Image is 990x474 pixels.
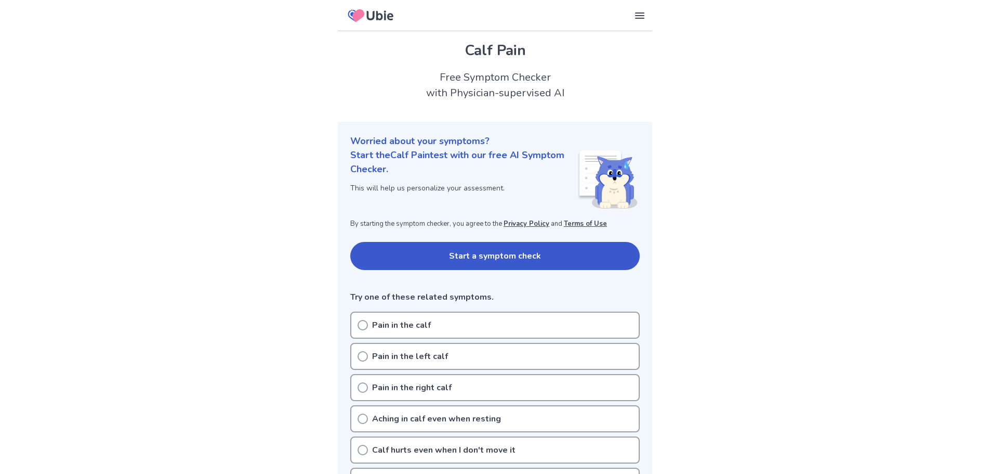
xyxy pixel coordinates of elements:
[372,413,501,425] p: Aching in calf even when resting
[350,219,640,229] p: By starting the symptom checker, you agree to the and
[350,148,577,176] p: Start the Calf Pain test with our free AI Symptom Checker.
[350,183,577,194] p: This will help us personalize your assessment.
[338,70,652,101] h2: Free Symptom Checker with Physician-supervised AI
[372,350,448,363] p: Pain in the left calf
[577,150,638,209] img: Shiba
[350,40,640,61] h1: Calf Pain
[350,242,640,270] button: Start a symptom check
[350,291,640,303] p: Try one of these related symptoms.
[372,319,431,331] p: Pain in the calf
[350,134,640,148] p: Worried about your symptoms?
[372,444,516,456] p: Calf hurts even when I don't move it
[372,381,452,394] p: Pain in the right calf
[564,219,607,228] a: Terms of Use
[504,219,549,228] a: Privacy Policy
